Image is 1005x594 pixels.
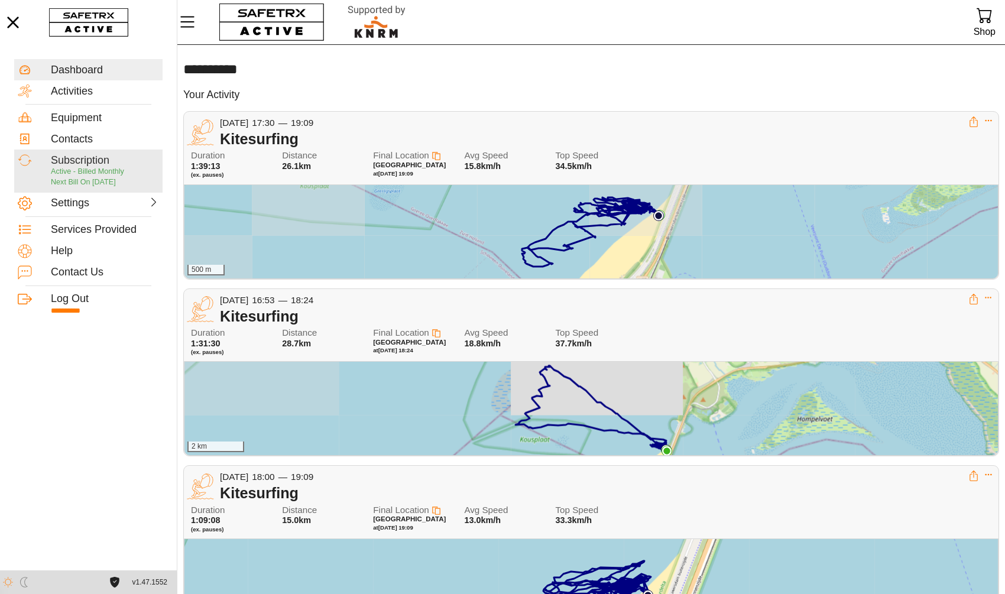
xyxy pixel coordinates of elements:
[191,515,221,525] span: 1:09:08
[464,339,501,348] span: 18.8km/h
[177,9,207,34] button: Menu
[984,294,993,302] button: Expand
[662,446,672,456] img: PathEnd.svg
[51,85,159,98] div: Activities
[373,327,429,337] span: Final Location
[191,328,267,338] span: Duration
[464,515,501,525] span: 13.0km/h
[556,151,631,161] span: Top Speed
[187,119,214,146] img: KITE_SURFING.svg
[191,151,267,161] span: Duration
[464,505,540,515] span: Avg Speed
[187,473,214,500] img: KITE_SURFING.svg
[51,223,159,236] div: Services Provided
[373,524,413,531] span: at [DATE] 19:09
[464,161,501,171] span: 15.8km/h
[191,171,267,178] span: (ex. pauses)
[291,295,313,305] span: 18:24
[18,244,32,258] img: Help.svg
[125,573,174,592] button: v1.47.1552
[334,3,419,41] img: RescueLogo.svg
[373,505,429,515] span: Final Location
[373,150,429,160] span: Final Location
[291,472,313,482] span: 19:09
[984,470,993,479] button: Expand
[556,339,592,348] span: 37.7km/h
[18,111,32,125] img: Equipment.svg
[653,210,664,221] img: PathStart.svg
[51,133,159,146] div: Contacts
[106,577,122,587] a: License Agreement
[3,577,13,587] img: ModeLight.svg
[373,347,413,353] span: at [DATE] 18:24
[282,515,311,525] span: 15.0km
[191,339,221,348] span: 1:31:30
[220,130,968,148] div: Kitesurfing
[252,472,274,482] span: 18:00
[191,349,267,356] span: (ex. pauses)
[220,472,248,482] span: [DATE]
[282,151,358,161] span: Distance
[278,472,287,482] span: —
[556,328,631,338] span: Top Speed
[252,295,274,305] span: 16:53
[984,116,993,125] button: Expand
[191,505,267,515] span: Duration
[51,112,159,125] div: Equipment
[132,576,167,589] span: v1.47.1552
[187,265,225,275] div: 500 m
[282,339,311,348] span: 28.7km
[373,161,446,168] span: [GEOGRAPHIC_DATA]
[18,265,32,280] img: ContactUs.svg
[282,161,311,171] span: 26.1km
[974,24,996,40] div: Shop
[282,505,358,515] span: Distance
[187,296,214,323] img: KITE_SURFING.svg
[556,161,592,171] span: 34.5km/h
[282,328,358,338] span: Distance
[51,178,116,186] span: Next Bill On [DATE]
[18,84,32,98] img: Activities.svg
[51,154,159,167] div: Subscription
[220,295,248,305] span: [DATE]
[291,118,313,128] span: 19:09
[661,444,672,455] img: PathStart.svg
[51,293,159,306] div: Log Out
[18,153,32,167] img: Subscription.svg
[373,170,413,177] span: at [DATE] 19:09
[220,307,968,325] div: Kitesurfing
[191,161,221,171] span: 1:39:13
[51,64,159,77] div: Dashboard
[220,118,248,128] span: [DATE]
[19,577,29,587] img: ModeDark.svg
[278,118,287,128] span: —
[278,295,287,305] span: —
[464,328,540,338] span: Avg Speed
[373,515,446,522] span: [GEOGRAPHIC_DATA]
[556,515,592,525] span: 33.3km/h
[187,442,244,452] div: 2 km
[183,88,239,102] h5: Your Activity
[373,339,446,346] span: [GEOGRAPHIC_DATA]
[220,484,968,502] div: Kitesurfing
[51,266,159,279] div: Contact Us
[464,151,540,161] span: Avg Speed
[51,197,103,210] div: Settings
[191,526,267,533] span: (ex. pauses)
[654,210,665,220] img: PathEnd.svg
[51,167,124,176] span: Active - Billed Monthly
[51,245,159,258] div: Help
[252,118,274,128] span: 17:30
[556,505,631,515] span: Top Speed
